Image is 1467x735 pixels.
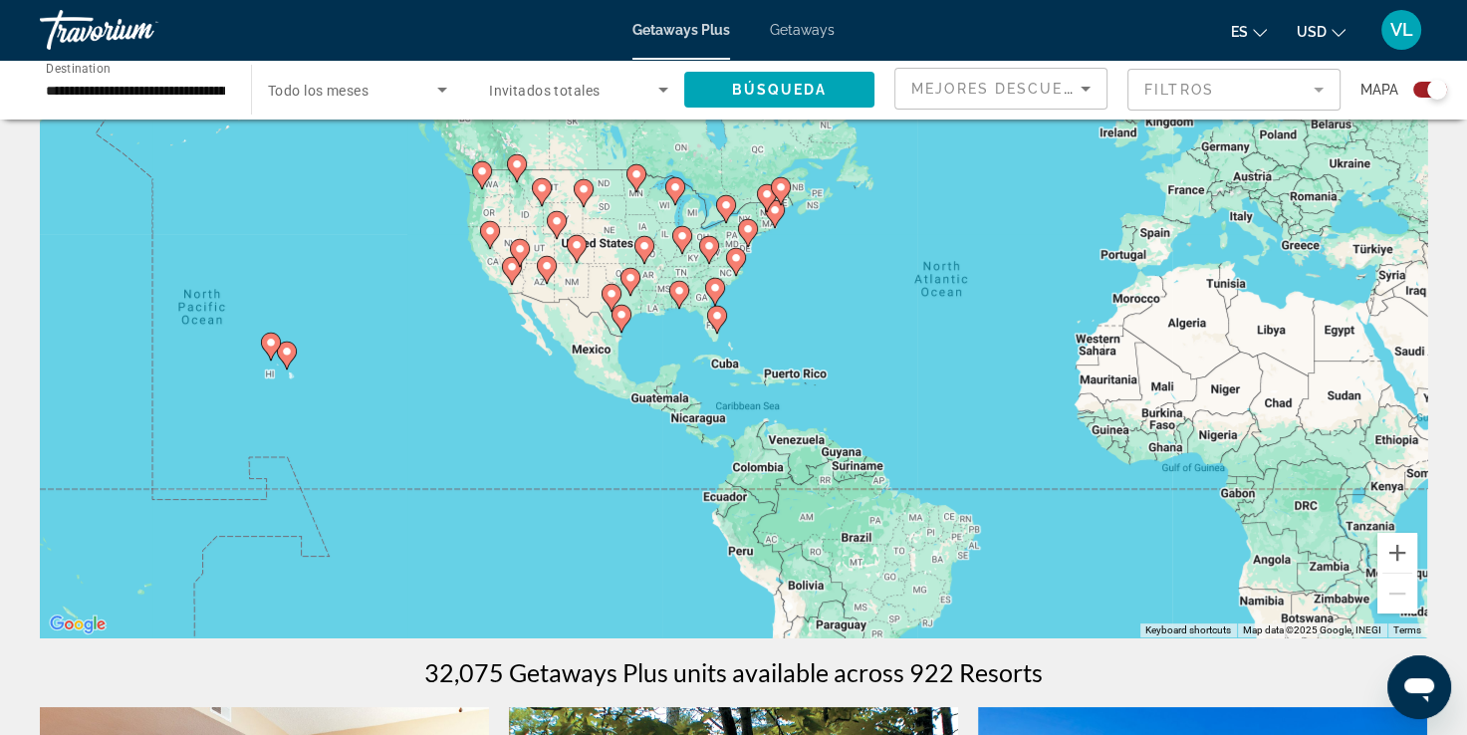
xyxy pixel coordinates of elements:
[1393,624,1421,635] a: Terms (opens in new tab)
[1297,17,1345,46] button: Change currency
[911,81,1110,97] span: Mejores descuentos
[732,82,828,98] span: Búsqueda
[489,83,600,99] span: Invitados totales
[45,612,111,637] img: Google
[1377,533,1417,573] button: Zoom in
[1297,24,1327,40] span: USD
[1127,68,1341,112] button: Filter
[1390,20,1413,40] span: VL
[1145,623,1231,637] button: Keyboard shortcuts
[770,22,835,38] a: Getaways
[1375,9,1427,51] button: User Menu
[684,72,874,108] button: Búsqueda
[1243,624,1381,635] span: Map data ©2025 Google, INEGI
[1231,24,1248,40] span: es
[1231,17,1267,46] button: Change language
[1387,655,1451,719] iframe: Button to launch messaging window
[911,77,1091,101] mat-select: Sort by
[46,61,111,75] span: Destination
[268,83,368,99] span: Todo los meses
[632,22,730,38] a: Getaways Plus
[424,657,1043,687] h1: 32,075 Getaways Plus units available across 922 Resorts
[1360,76,1398,104] span: Mapa
[1377,574,1417,613] button: Zoom out
[45,612,111,637] a: Open this area in Google Maps (opens a new window)
[40,4,239,56] a: Travorium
